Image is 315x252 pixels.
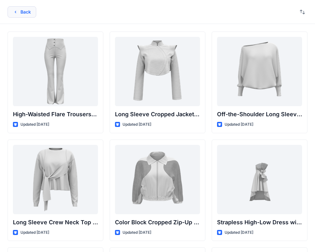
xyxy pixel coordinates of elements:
p: Strapless High-Low Dress with Side Bow Detail [217,218,302,227]
p: Updated [DATE] [20,229,49,236]
p: Updated [DATE] [20,121,49,128]
a: Off-the-Shoulder Long Sleeve Top [217,37,302,106]
p: Long Sleeve Cropped Jacket with Mandarin Collar and Shoulder Detail [115,110,200,119]
a: High-Waisted Flare Trousers with Button Detail [13,37,98,106]
p: Updated [DATE] [123,229,151,236]
p: Updated [DATE] [123,121,151,128]
p: Updated [DATE] [225,229,253,236]
p: Color Block Cropped Zip-Up Jacket with Sheer Sleeves [115,218,200,227]
a: Long Sleeve Cropped Jacket with Mandarin Collar and Shoulder Detail [115,37,200,106]
p: Updated [DATE] [225,121,253,128]
button: Back [8,6,36,18]
a: Color Block Cropped Zip-Up Jacket with Sheer Sleeves [115,145,200,214]
a: Long Sleeve Crew Neck Top with Asymmetrical Tie Detail [13,145,98,214]
p: High-Waisted Flare Trousers with Button Detail [13,110,98,119]
p: Off-the-Shoulder Long Sleeve Top [217,110,302,119]
a: Strapless High-Low Dress with Side Bow Detail [217,145,302,214]
p: Long Sleeve Crew Neck Top with Asymmetrical Tie Detail [13,218,98,227]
